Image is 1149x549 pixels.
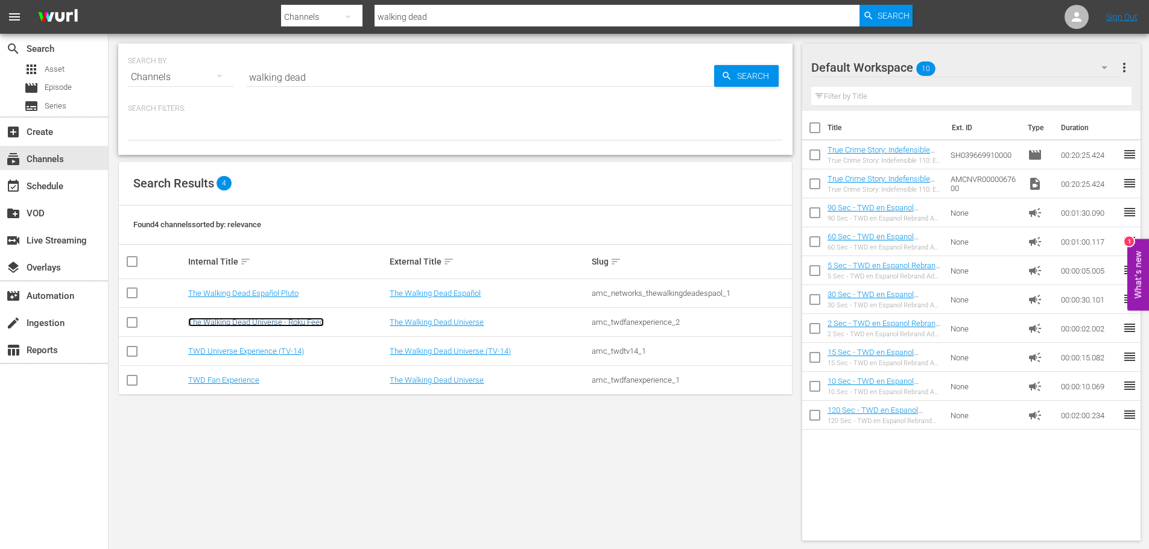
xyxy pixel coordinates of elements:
td: None [946,256,1023,285]
span: Episode [24,81,39,95]
button: more_vert [1117,53,1132,82]
a: 90 Sec - TWD en Espanol Rebrand Ad Slates-90s- SLATE [828,203,932,221]
div: amc_twdtv14_1 [592,347,790,356]
div: 30 Sec - TWD en Espanol Rebrand Ad Slates-30s- SLATE [828,301,942,309]
div: amc_networks_thewalkingdeadespaol_1 [592,289,790,298]
a: The Walking Dead Universe (TV-14) [390,347,511,356]
td: 00:20:25.424 [1056,140,1122,169]
span: Search [732,65,779,87]
span: Schedule [6,179,21,193]
span: VOD [6,206,21,221]
span: Ad [1028,379,1042,394]
span: Ingestion [6,316,21,330]
div: 15 Sec - TWD en Espanol Rebrand Ad Slates-15s- SLATE [828,359,942,367]
span: reorder [1122,205,1137,219]
span: Series [24,99,39,113]
span: Search [878,5,910,27]
div: Channels [128,60,234,94]
span: Create [6,125,21,139]
span: Ad [1028,234,1042,249]
span: reorder [1122,407,1137,422]
span: Asset [45,63,65,75]
div: External Title [390,254,588,269]
a: 5 Sec - TWD en Espanol Rebrand Ad Slates-5s- SLATE [828,261,940,279]
span: sort [240,256,251,267]
span: Series [45,100,66,112]
td: None [946,343,1023,372]
a: The Walking Dead Universe [390,318,484,327]
span: Search Results [133,176,214,190]
span: Ad [1028,350,1042,365]
span: reorder [1122,378,1137,393]
span: Found 4 channels sorted by: relevance [133,220,261,229]
td: 00:00:10.069 [1056,372,1122,401]
div: 60 Sec - TWD en Espanol Rebrand Ad Slates-60s- SLATE [828,243,942,251]
p: Search Filters: [128,104,783,114]
td: None [946,372,1023,401]
button: Search [714,65,779,87]
td: 00:00:30.101 [1056,285,1122,314]
div: 90 Sec - TWD en Espanol Rebrand Ad Slates-90s- SLATE [828,215,942,222]
span: Channels [6,152,21,166]
td: 00:02:00.234 [1056,401,1122,430]
a: The Walking Dead Universe - Roku Feed [188,318,324,327]
span: Video [1028,177,1042,191]
span: more_vert [1117,60,1132,75]
span: Search [6,42,21,56]
div: 10 Sec - TWD en Espanol Rebrand Ad Slates-10s- SLATE [828,388,942,396]
span: Overlays [6,260,21,275]
span: 4 [217,176,232,190]
span: reorder [1122,176,1137,190]
td: 00:01:00.117 [1056,227,1122,256]
th: Ext. ID [945,111,1021,145]
span: Episode [45,81,72,93]
span: Reports [6,343,21,357]
td: 00:01:30.090 [1056,198,1122,227]
a: TWD Fan Experience [188,375,259,384]
span: Episode [1028,148,1042,162]
th: Title [828,111,945,145]
span: Automation [6,289,21,303]
div: True Crime Story: Indefensible 110: El elefante en el útero [828,157,942,165]
td: 00:00:02.002 [1056,314,1122,343]
span: reorder [1122,234,1137,248]
button: Search [859,5,913,27]
span: menu [7,10,22,24]
th: Type [1021,111,1054,145]
span: reorder [1122,147,1137,162]
span: sort [443,256,454,267]
td: None [946,285,1023,314]
span: sort [610,256,621,267]
span: Ad [1028,408,1042,422]
a: The Walking Dead Español [390,289,481,298]
a: 120 Sec - TWD en Espanol Rebrand Ad Slates-120s- SLATE [828,406,936,424]
div: 5 Sec - TWD en Espanol Rebrand Ad Slates-5s- SLATE [828,272,942,280]
td: 00:00:15.082 [1056,343,1122,372]
span: Ad [1028,321,1042,336]
td: AMCNVR0000067600 [946,169,1023,198]
a: The Walking Dead Universe [390,375,484,384]
td: SH039669910000 [946,140,1023,169]
a: 2 Sec - TWD en Espanol Rebrand Ad Slates-2s- SLATE [828,319,940,337]
div: Internal Title [188,254,387,269]
div: Default Workspace [811,51,1119,84]
td: 00:20:25.424 [1056,169,1122,198]
div: amc_twdfanexperience_2 [592,318,790,327]
td: 00:00:05.005 [1056,256,1122,285]
div: True Crime Story: Indefensible 110: El elefante en el útero [828,186,942,193]
span: reorder [1122,350,1137,364]
a: 10 Sec - TWD en Espanol Rebrand Ad Slates-10s- SLATE [828,377,932,395]
td: None [946,198,1023,227]
div: 1 [1124,236,1134,246]
img: ans4CAIJ8jUAAAAAAAAAAAAAAAAAAAAAAAAgQb4GAAAAAAAAAAAAAAAAAAAAAAAAJMjXAAAAAAAAAAAAAAAAAAAAAAAAgAT5G... [29,3,87,31]
span: Ad [1028,292,1042,307]
span: Ad [1028,205,1042,220]
span: reorder [1122,263,1137,277]
th: Duration [1054,111,1126,145]
a: True Crime Story: Indefensible 110: El elefante en el útero [828,174,935,192]
a: The Walking Dead Español Pluto [188,289,299,298]
a: 60 Sec - TWD en Espanol Rebrand Ad Slates-60s- SLATE [828,232,932,250]
td: None [946,401,1023,430]
span: reorder [1122,321,1137,335]
button: Open Feedback Widget [1127,239,1149,310]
